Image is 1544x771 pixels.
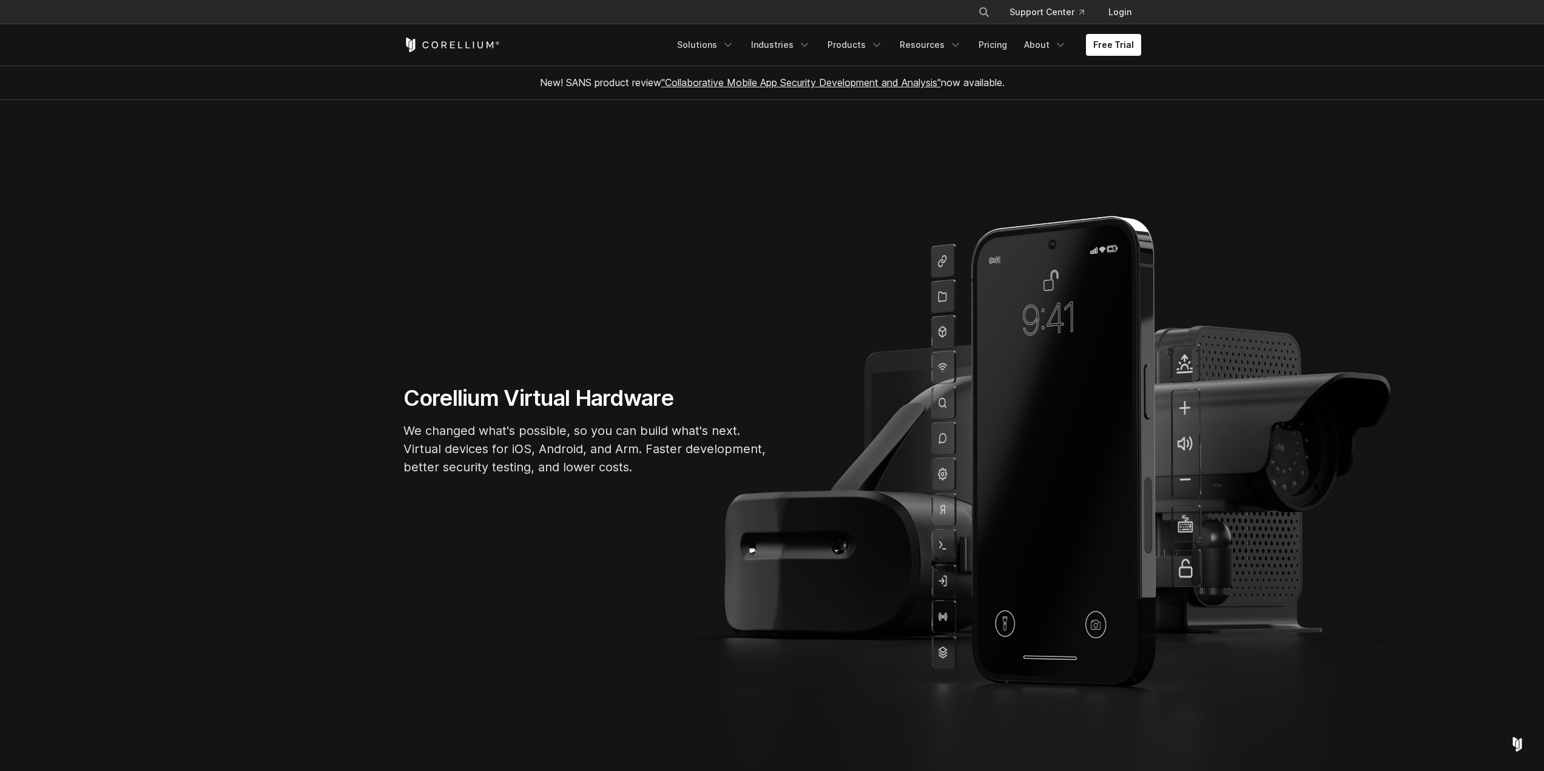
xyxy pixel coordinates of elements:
a: Products [820,34,890,56]
h1: Corellium Virtual Hardware [403,385,767,412]
a: Solutions [670,34,741,56]
a: Free Trial [1086,34,1141,56]
a: Resources [892,34,969,56]
a: Pricing [971,34,1014,56]
a: Corellium Home [403,38,500,52]
a: Support Center [1000,1,1094,23]
a: "Collaborative Mobile App Security Development and Analysis" [661,76,941,89]
a: Industries [744,34,818,56]
div: Navigation Menu [963,1,1141,23]
div: Navigation Menu [670,34,1141,56]
a: About [1017,34,1074,56]
span: New! SANS product review now available. [540,76,1005,89]
a: Login [1099,1,1141,23]
div: Open Intercom Messenger [1503,730,1532,759]
button: Search [973,1,995,23]
p: We changed what's possible, so you can build what's next. Virtual devices for iOS, Android, and A... [403,422,767,476]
